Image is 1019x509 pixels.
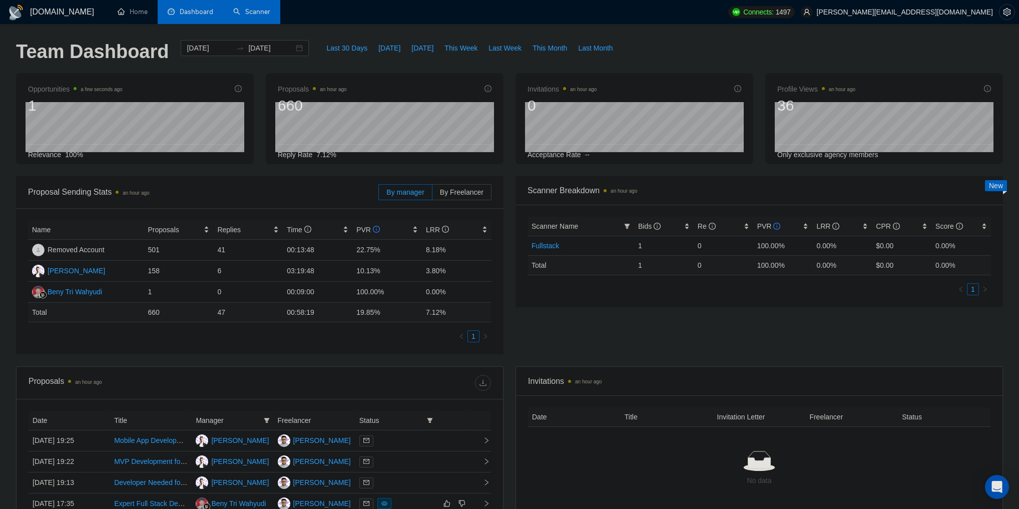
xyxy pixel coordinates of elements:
[967,284,978,295] a: 1
[475,500,490,507] span: right
[48,244,105,255] div: Removed Account
[110,472,192,493] td: Developer Needed for 3D Building Configurator
[406,40,439,56] button: [DATE]
[475,458,490,465] span: right
[955,283,967,295] button: left
[411,43,433,54] span: [DATE]
[213,261,283,282] td: 6
[694,255,753,275] td: 0
[114,457,296,465] a: MVP Development for Romanian Service Marketplace App
[29,451,110,472] td: [DATE] 19:22
[29,411,110,430] th: Date
[999,8,1015,16] a: setting
[262,413,272,428] span: filter
[192,411,273,430] th: Manager
[931,255,991,275] td: 0.00 %
[573,40,618,56] button: Last Month
[248,43,294,54] input: End date
[29,375,260,391] div: Proposals
[363,437,369,443] span: mail
[381,500,387,506] span: eye
[484,85,491,92] span: info-circle
[283,303,352,322] td: 00:58:19
[872,236,931,255] td: $0.00
[893,223,900,230] span: info-circle
[278,436,351,444] a: VT[PERSON_NAME]
[422,261,491,282] td: 3.80%
[211,435,269,446] div: [PERSON_NAME]
[439,40,483,56] button: This Week
[442,226,449,233] span: info-circle
[528,96,597,115] div: 0
[475,479,490,486] span: right
[777,96,855,115] div: 36
[40,291,47,298] img: gigradar-bm.png
[352,261,422,282] td: 10.13%
[180,8,213,16] span: Dashboard
[483,40,527,56] button: Last Week
[832,223,839,230] span: info-circle
[363,500,369,506] span: mail
[196,457,269,465] a: OC[PERSON_NAME]
[196,499,266,507] a: BTBeny Tri Wahyudi
[984,85,991,92] span: info-circle
[958,286,964,292] span: left
[713,407,806,427] th: Invitation Letter
[578,43,613,54] span: Last Month
[304,226,311,233] span: info-circle
[488,43,522,54] span: Last Week
[378,43,400,54] span: [DATE]
[123,190,149,196] time: an hour ago
[475,375,491,391] button: download
[283,282,352,303] td: 00:09:00
[479,330,491,342] button: right
[278,434,290,447] img: VT
[211,456,269,467] div: [PERSON_NAME]
[233,8,270,16] a: searchScanner
[422,240,491,261] td: 8.18%
[196,478,269,486] a: OC[PERSON_NAME]
[363,458,369,464] span: mail
[144,303,214,322] td: 660
[321,40,373,56] button: Last 30 Days
[293,435,351,446] div: [PERSON_NAME]
[475,437,490,444] span: right
[955,283,967,295] li: Previous Page
[422,303,491,322] td: 7.12 %
[956,223,963,230] span: info-circle
[114,499,282,507] a: Expert Full Stack Developer for eBook Reader Project
[777,83,855,95] span: Profile Views
[168,8,175,15] span: dashboard
[293,498,351,509] div: [PERSON_NAME]
[985,475,1009,499] div: Open Intercom Messenger
[359,415,423,426] span: Status
[422,282,491,303] td: 0.00%
[776,7,791,18] span: 1497
[426,226,449,234] span: LRR
[805,407,898,427] th: Freelancer
[967,283,979,295] li: 1
[575,379,602,384] time: an hour ago
[316,151,336,159] span: 7.12%
[803,9,810,16] span: user
[29,430,110,451] td: [DATE] 19:25
[29,472,110,493] td: [DATE] 19:13
[278,478,351,486] a: VT[PERSON_NAME]
[528,184,991,197] span: Scanner Breakdown
[440,188,483,196] span: By Freelancer
[28,220,144,240] th: Name
[482,333,488,339] span: right
[455,330,467,342] button: left
[28,83,123,95] span: Opportunities
[196,455,208,468] img: OC
[654,223,661,230] span: info-circle
[999,8,1014,16] span: setting
[32,286,45,298] img: BT
[264,417,270,423] span: filter
[278,455,290,468] img: VT
[235,85,242,92] span: info-circle
[28,186,378,198] span: Proposal Sending Stats
[144,220,214,240] th: Proposals
[532,242,559,250] a: Fullstack
[931,236,991,255] td: 0.00%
